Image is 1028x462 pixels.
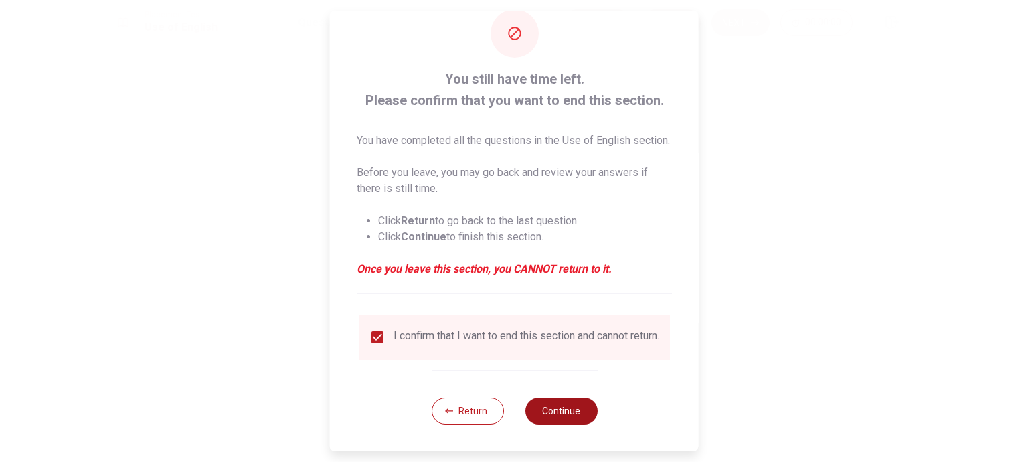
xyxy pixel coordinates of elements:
div: I confirm that I want to end this section and cannot return. [394,329,659,345]
p: Before you leave, you may go back and review your answers if there is still time. [357,165,672,197]
li: Click to finish this section. [378,229,672,245]
p: You have completed all the questions in the Use of English section. [357,133,672,149]
strong: Return [401,214,435,227]
li: Click to go back to the last question [378,213,672,229]
span: You still have time left. Please confirm that you want to end this section. [357,68,672,111]
button: Return [431,398,503,425]
em: Once you leave this section, you CANNOT return to it. [357,261,672,277]
button: Continue [525,398,597,425]
strong: Continue [401,230,446,243]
